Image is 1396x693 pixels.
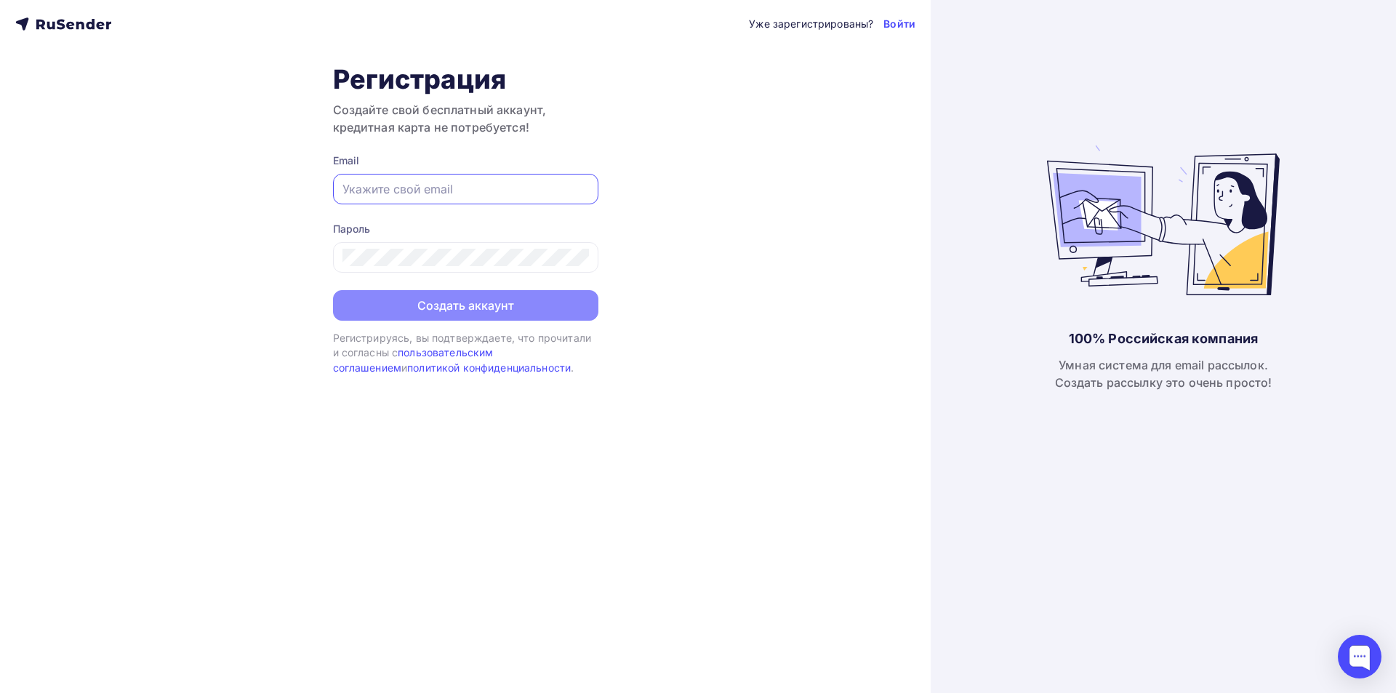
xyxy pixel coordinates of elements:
h1: Регистрация [333,63,598,95]
div: 100% Российская компания [1069,330,1258,348]
div: Умная система для email рассылок. Создать рассылку это очень просто! [1055,356,1272,391]
a: пользовательским соглашением [333,346,494,373]
div: Пароль [333,222,598,236]
div: Уже зарегистрированы? [749,17,873,31]
a: Войти [883,17,915,31]
button: Создать аккаунт [333,290,598,321]
div: Email [333,153,598,168]
h3: Создайте свой бесплатный аккаунт, кредитная карта не потребуется! [333,101,598,136]
input: Укажите свой email [342,180,589,198]
a: политикой конфиденциальности [407,361,571,374]
div: Регистрируясь, вы подтверждаете, что прочитали и согласны с и . [333,331,598,375]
